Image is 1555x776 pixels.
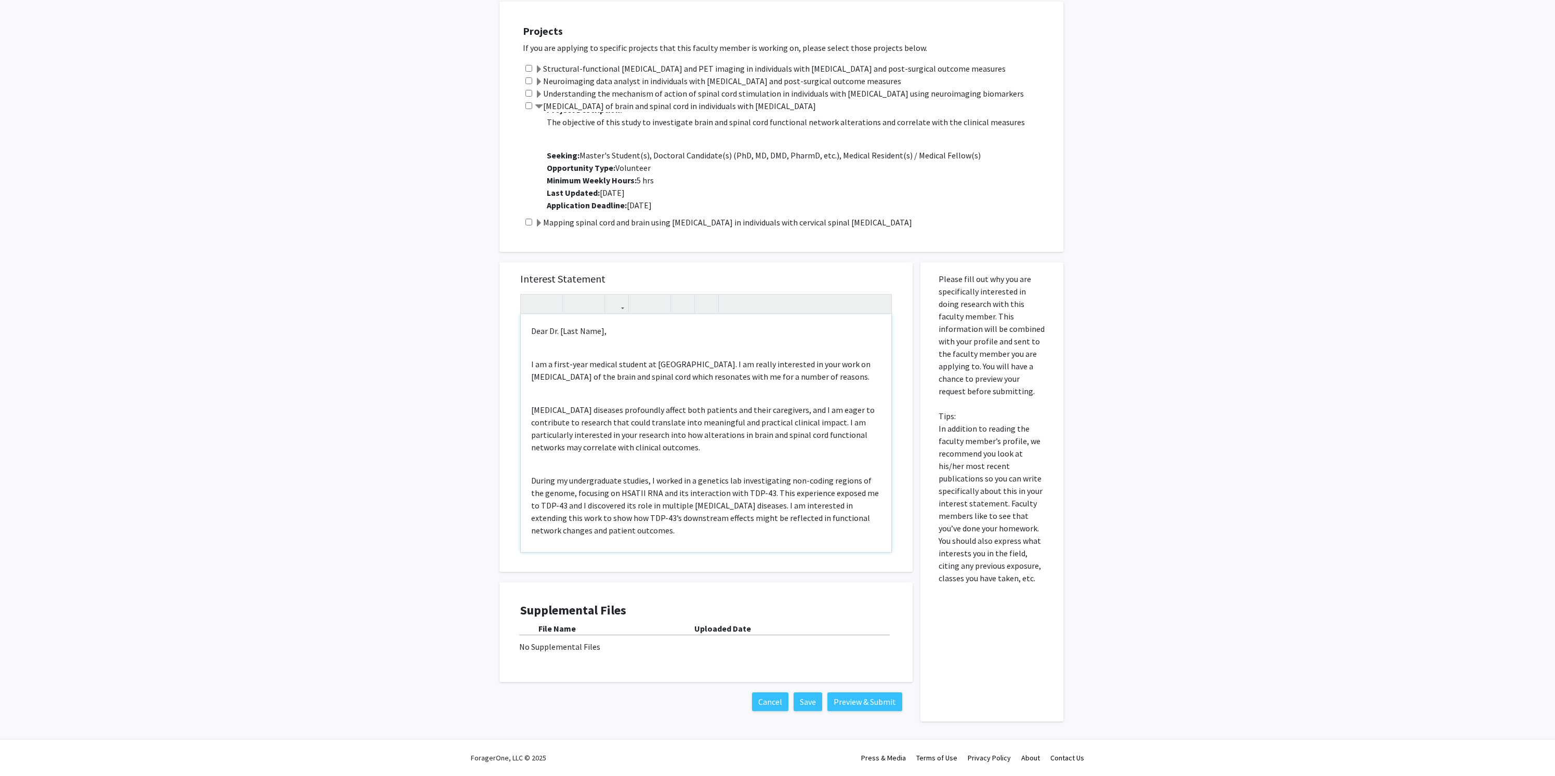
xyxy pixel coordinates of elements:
[521,314,891,552] div: Note to users with screen readers: Please press Alt+0 or Option+0 to deactivate our accessibility...
[916,753,957,762] a: Terms of Use
[519,640,893,653] div: No Supplemental Files
[871,295,889,313] button: Fullscreen
[471,740,546,776] div: ForagerOne, LLC © 2025
[939,273,1045,584] p: Please fill out why you are specifically interested in doing research with this faculty member. T...
[650,295,668,313] button: Ordered list
[861,753,906,762] a: Press & Media
[535,62,1006,75] label: Structural-functional [MEDICAL_DATA] and PET imaging in individuals with [MEDICAL_DATA] and post-...
[547,163,651,173] span: Volunteer
[531,325,881,337] p: Dear Dr. [Last Name],
[520,273,892,285] h5: Interest Statement
[538,623,576,634] b: File Name
[535,216,912,229] label: Mapping spinal cord and brain using [MEDICAL_DATA] in individuals with cervical spinal [MEDICAL_D...
[547,163,615,173] b: Opportunity Type:
[547,175,654,185] span: 5 hrs
[547,188,625,198] span: [DATE]
[1021,753,1040,762] a: About
[535,100,816,112] label: [MEDICAL_DATA] of brain and spinal cord in individuals with [MEDICAL_DATA]
[542,295,560,313] button: Emphasis (Ctrl + I)
[531,404,881,453] p: [MEDICAL_DATA] diseases profoundly affect both patients and their caregivers, and I am eager to c...
[674,295,692,313] button: Remove format
[523,295,542,313] button: Strong (Ctrl + B)
[535,75,901,87] label: Neuroimaging data analyst in individuals with [MEDICAL_DATA] and post-surgical outcome measures
[547,200,627,210] b: Application Deadline:
[547,150,981,160] span: Master's Student(s), Doctoral Candidate(s) (PhD, MD, DMD, PharmD, etc.), Medical Resident(s) / Me...
[694,623,751,634] b: Uploaded Date
[8,729,44,768] iframe: Chat
[547,150,579,160] b: Seeking:
[523,42,1053,54] p: If you are applying to specific projects that this faculty member is working on, please select th...
[547,175,637,185] b: Minimum Weekly Hours:
[608,295,626,313] button: Link
[523,24,563,37] strong: Projects
[1050,753,1084,762] a: Contact Us
[968,753,1011,762] a: Privacy Policy
[565,295,584,313] button: Superscript
[531,358,881,383] p: I am a first-year medical student at [GEOGRAPHIC_DATA]. I am really interested in your work on [M...
[547,188,600,198] b: Last Updated:
[531,474,881,537] p: During my undergraduate studies, I worked in a genetics lab investigating non-coding regions of t...
[827,692,902,711] button: Preview & Submit
[535,87,1024,100] label: Understanding the mechanism of action of spinal cord stimulation in individuals with [MEDICAL_DAT...
[794,692,822,711] button: Save
[520,603,892,618] h4: Supplemental Files
[631,295,650,313] button: Unordered list
[547,116,1053,128] p: The objective of this study to investigate brain and spinal cord functional network alterations a...
[584,295,602,313] button: Subscript
[547,200,652,210] span: [DATE]
[697,295,716,313] button: Insert horizontal rule
[752,692,788,711] button: Cancel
